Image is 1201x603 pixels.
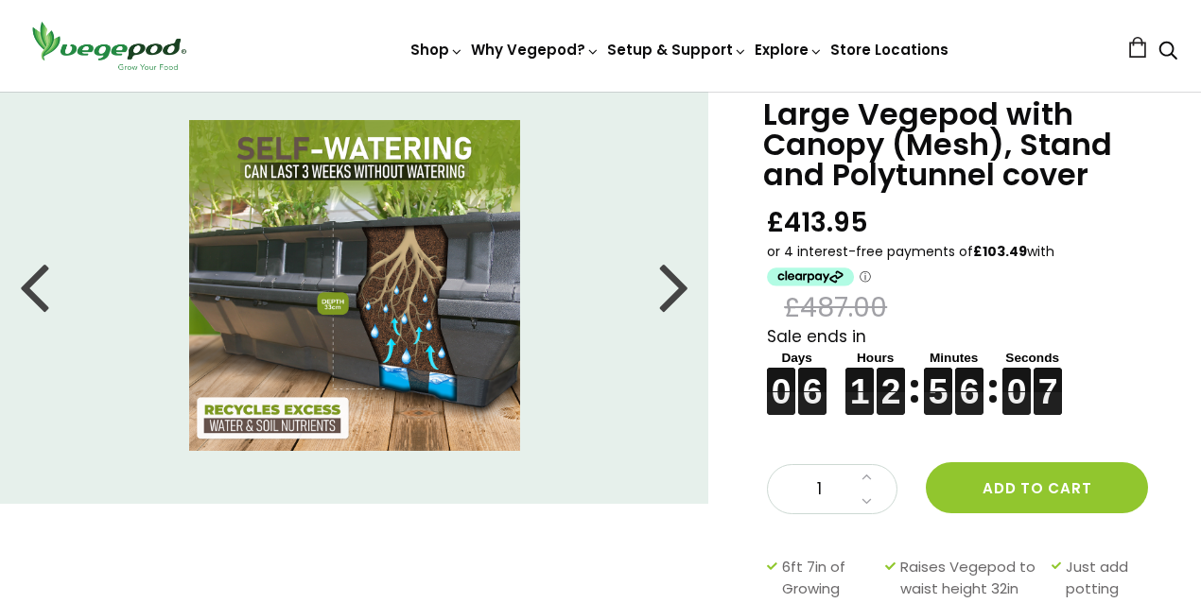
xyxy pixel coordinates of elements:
[955,368,983,391] figure: 6
[784,290,887,325] span: £487.00
[856,465,878,490] a: Increase quantity by 1
[410,40,463,60] a: Shop
[755,40,823,60] a: Explore
[830,40,949,60] a: Store Locations
[471,40,600,60] a: Why Vegepod?
[189,120,520,451] img: Large Vegepod with Canopy (Mesh), Stand and Polytunnel cover
[24,19,194,73] img: Vegepod
[926,462,1148,513] button: Add to cart
[1158,43,1177,62] a: Search
[767,368,795,391] figure: 0
[767,325,1154,416] div: Sale ends in
[798,368,827,391] figure: 6
[607,40,747,60] a: Setup & Support
[787,477,851,502] span: 1
[856,490,878,514] a: Decrease quantity by 1
[924,368,952,391] figure: 5
[877,368,905,391] figure: 2
[763,99,1154,190] h1: Large Vegepod with Canopy (Mesh), Stand and Polytunnel cover
[1002,368,1031,391] figure: 0
[845,368,874,391] figure: 1
[767,205,868,240] span: £413.95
